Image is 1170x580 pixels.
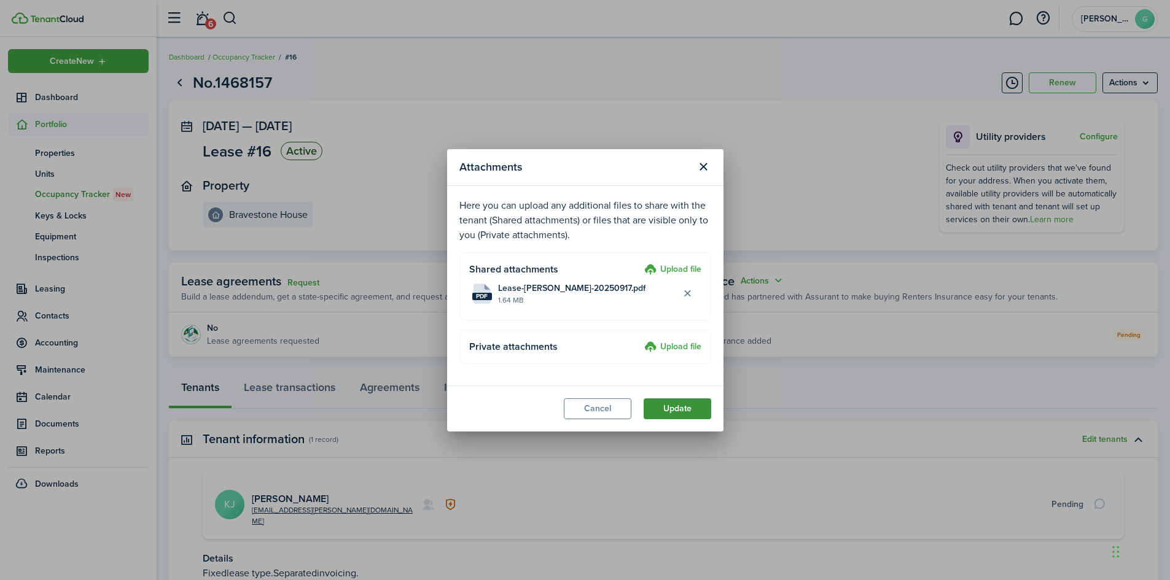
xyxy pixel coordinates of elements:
[677,283,698,304] button: Delete file
[693,157,714,177] button: Close modal
[469,262,640,277] h4: Shared attachments
[472,284,492,304] file-icon: File
[459,198,711,242] p: Here you can upload any additional files to share with the tenant (Shared attachments) or files t...
[1112,533,1120,570] div: Drag
[564,398,631,419] button: Cancel
[472,293,492,300] file-extension: pdf
[469,339,640,354] h4: Private attachments
[644,398,711,419] button: Update
[498,295,677,306] file-size: 1.64 MB
[1109,521,1170,580] iframe: Chat Widget
[459,155,690,179] modal-title: Attachments
[498,282,645,295] span: Lease-[PERSON_NAME]-20250917.pdf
